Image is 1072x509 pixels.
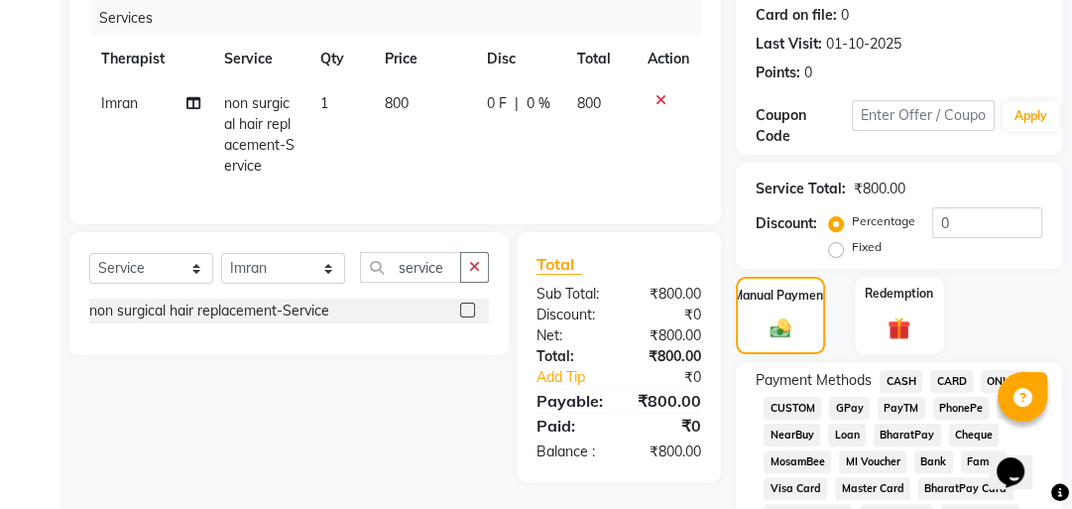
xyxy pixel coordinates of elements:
[764,397,821,420] span: CUSTOM
[756,5,837,26] div: Card on file:
[826,34,901,55] div: 01-10-2025
[522,367,635,388] a: Add Tip
[522,346,619,367] div: Total:
[914,450,953,473] span: Bank
[881,315,917,342] img: _gift.svg
[804,63,812,83] div: 0
[756,370,872,391] span: Payment Methods
[373,37,475,81] th: Price
[619,305,716,325] div: ₹0
[486,93,506,114] span: 0 F
[918,477,1013,500] span: BharatPay Card
[764,450,831,473] span: MosamBee
[865,285,933,303] label: Redemption
[526,93,549,114] span: 0 %
[619,346,716,367] div: ₹800.00
[981,370,1032,393] span: ONLINE
[764,424,820,446] span: NearBuy
[756,179,846,199] div: Service Total:
[619,389,716,413] div: ₹800.00
[835,477,910,500] span: Master Card
[522,305,619,325] div: Discount:
[852,212,915,230] label: Percentage
[89,301,329,321] div: non surgical hair replacement-Service
[522,389,619,413] div: Payable:
[308,37,373,81] th: Qty
[474,37,564,81] th: Disc
[756,105,851,147] div: Coupon Code
[839,450,906,473] span: MI Voucher
[933,397,990,420] span: PhonePe
[854,179,905,199] div: ₹800.00
[829,397,870,420] span: GPay
[989,430,1052,489] iframe: chat widget
[930,370,973,393] span: CARD
[841,5,849,26] div: 0
[852,238,882,256] label: Fixed
[565,37,636,81] th: Total
[756,213,817,234] div: Discount:
[619,442,716,462] div: ₹800.00
[756,34,822,55] div: Last Visit:
[101,94,138,112] span: Imran
[852,100,995,131] input: Enter Offer / Coupon Code
[764,317,797,340] img: _cash.svg
[997,397,1027,420] span: UPI
[619,325,716,346] div: ₹800.00
[360,252,461,283] input: Search or Scan
[828,424,866,446] span: Loan
[320,94,328,112] span: 1
[878,397,925,420] span: PayTM
[514,93,518,114] span: |
[577,94,601,112] span: 800
[522,442,619,462] div: Balance :
[212,37,309,81] th: Service
[224,94,295,175] span: non surgical hair replacement-Service
[636,367,717,388] div: ₹0
[536,254,582,275] span: Total
[756,63,800,83] div: Points:
[619,284,716,305] div: ₹800.00
[961,450,1008,473] span: Family
[89,37,212,81] th: Therapist
[522,325,619,346] div: Net:
[880,370,922,393] span: CASH
[764,477,827,500] span: Visa Card
[949,424,1000,446] span: Cheque
[733,287,828,305] label: Manual Payment
[636,37,701,81] th: Action
[522,284,619,305] div: Sub Total:
[1003,101,1059,131] button: Apply
[619,414,716,438] div: ₹0
[385,94,409,112] span: 800
[874,424,941,446] span: BharatPay
[522,414,619,438] div: Paid:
